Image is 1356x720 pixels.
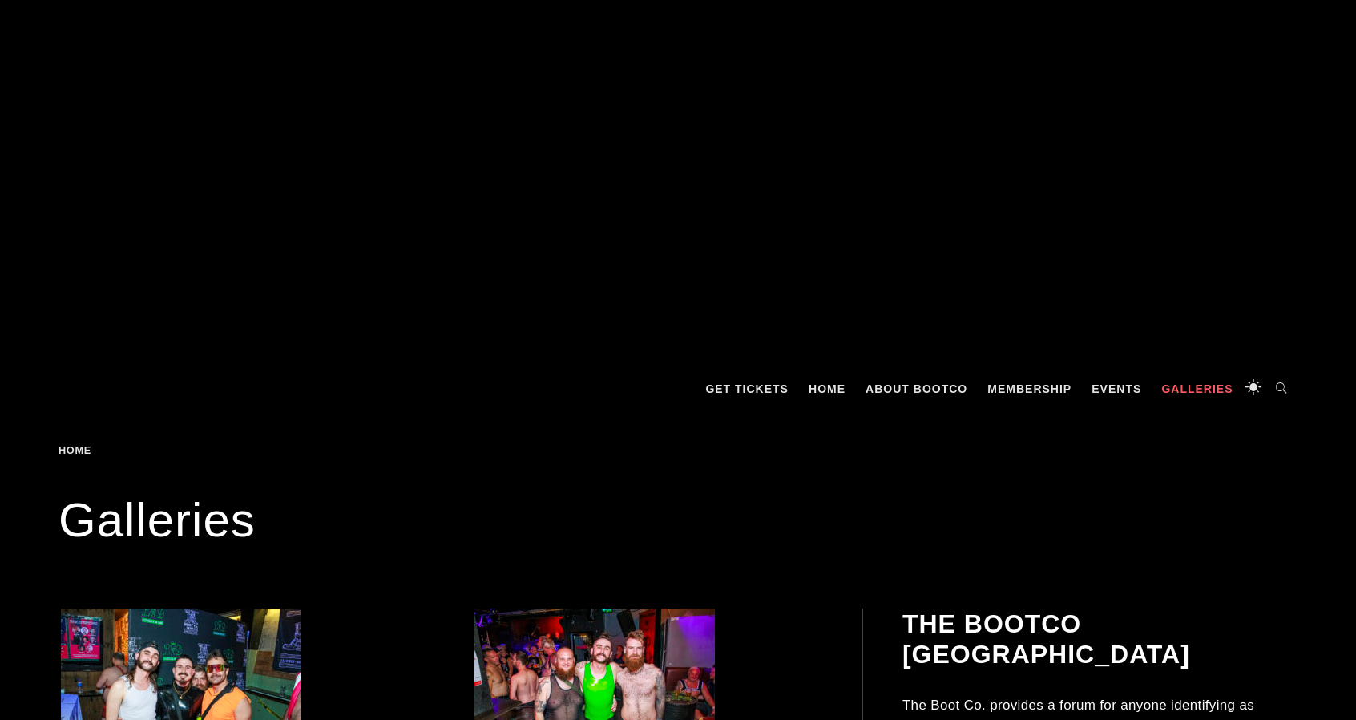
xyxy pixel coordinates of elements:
h2: The BootCo [GEOGRAPHIC_DATA] [902,609,1295,670]
a: About BootCo [858,365,975,413]
a: Home [801,365,854,413]
div: Breadcrumbs [59,445,184,456]
a: Membership [979,365,1080,413]
a: Home [59,444,97,456]
a: GET TICKETS [697,365,797,413]
a: Events [1084,365,1149,413]
a: Galleries [1153,365,1241,413]
h1: Galleries [59,488,1297,552]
